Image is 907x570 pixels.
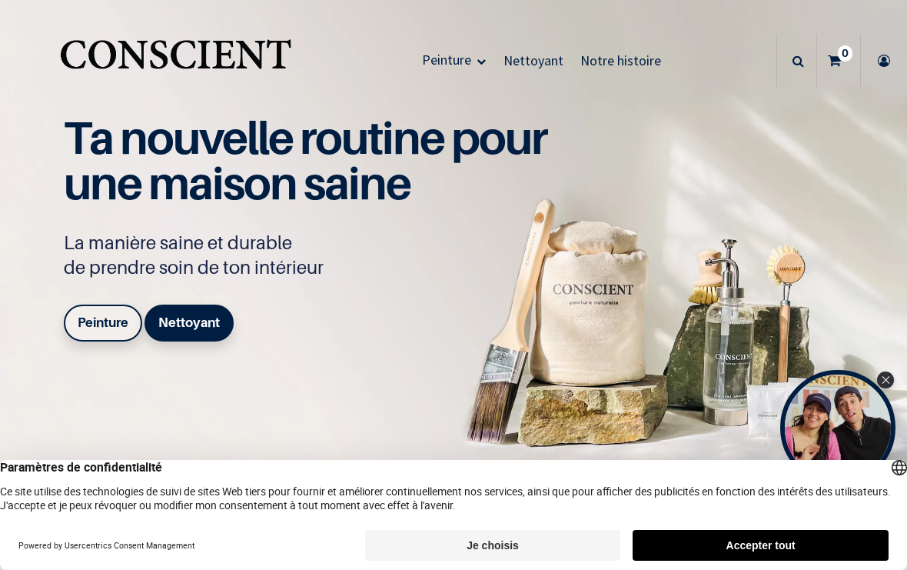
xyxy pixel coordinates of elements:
a: Peinture [414,33,494,88]
p: La manière saine et durable de prendre soin de ton intérieur [64,231,563,280]
span: Ta nouvelle routine pour une maison saine [64,110,547,210]
a: 0 [817,34,860,88]
b: Nettoyant [158,315,220,330]
div: Open Tolstoy [780,370,895,485]
b: Peinture [78,315,128,330]
a: Peinture [64,305,142,342]
span: Nettoyant [503,52,563,69]
span: Peinture [422,51,471,68]
sup: 0 [838,45,852,61]
img: Conscient [57,31,294,92]
div: Close Tolstoy widget [877,372,894,388]
div: Open Tolstoy widget [780,370,895,485]
div: Tolstoy bubble widget [780,370,895,485]
a: Logo of Conscient [57,31,294,92]
a: Nettoyant [145,305,234,342]
span: Notre histoire [580,52,661,69]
